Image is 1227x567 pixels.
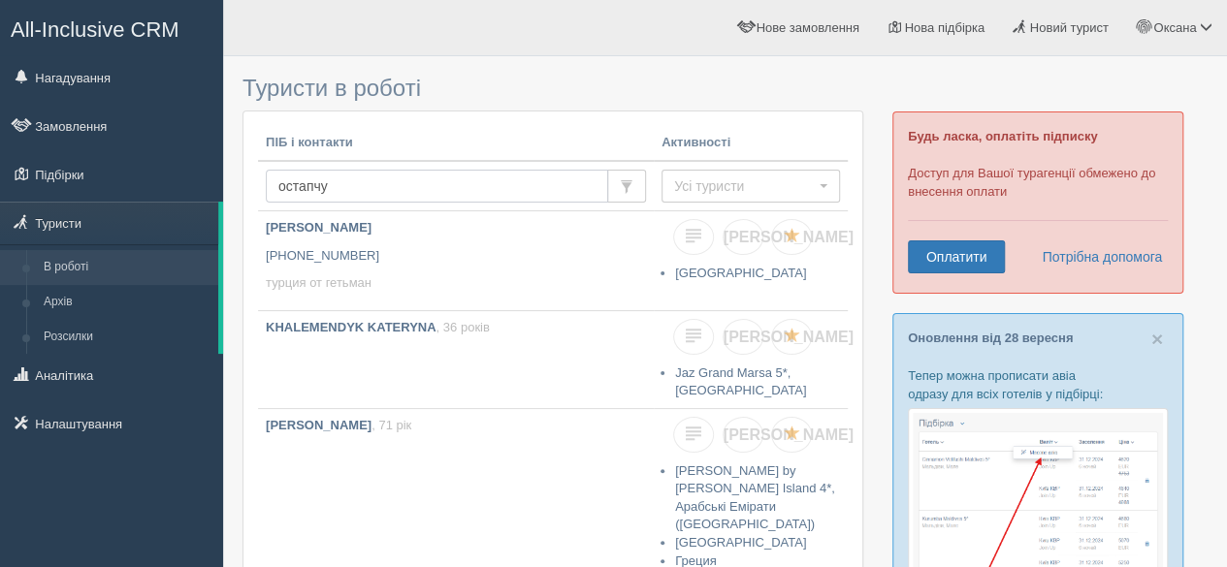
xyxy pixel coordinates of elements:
[892,111,1183,294] div: Доступ для Вашої турагенції обмежено до внесення оплати
[724,229,854,245] span: [PERSON_NAME]
[35,250,218,285] a: В роботі
[908,331,1073,345] a: Оновлення від 28 вересня
[1151,329,1163,349] button: Close
[258,126,654,161] th: ПІБ і контакти
[371,418,411,432] span: , 71 рік
[436,320,490,334] span: , 36 років
[1153,20,1196,35] span: Оксана
[724,329,854,345] span: [PERSON_NAME]
[258,311,654,397] a: KHALEMENDYK KATERYNA, 36 років
[258,211,654,310] a: [PERSON_NAME] [PHONE_NUMBER] турция от гетьман
[654,126,848,161] th: Активності
[266,170,608,203] input: Пошук за ПІБ, паспортом або контактами
[674,176,815,196] span: Усі туристи
[266,220,371,235] b: [PERSON_NAME]
[35,285,218,320] a: Архів
[723,417,763,453] a: [PERSON_NAME]
[11,17,179,42] span: All-Inclusive CRM
[266,247,646,266] p: [PHONE_NUMBER]
[266,320,436,334] b: KHALEMENDYK KATERYNA
[675,266,806,280] a: [GEOGRAPHIC_DATA]
[35,320,218,355] a: Розсилки
[908,129,1097,143] b: Будь ласка, оплатіть підписку
[908,366,1168,403] p: Тепер можна прописати авіа одразу для всіх готелів у підбірці:
[724,426,854,443] span: [PERSON_NAME]
[675,535,806,550] a: [GEOGRAPHIC_DATA]
[723,219,763,255] a: [PERSON_NAME]
[904,20,985,35] span: Нова підбірка
[242,75,421,101] span: Туристи в роботі
[756,20,858,35] span: Нове замовлення
[675,365,806,398] a: Jaz Grand Marsa 5*, [GEOGRAPHIC_DATA]
[908,240,1005,273] a: Оплатити
[723,319,763,355] a: [PERSON_NAME]
[266,418,371,432] b: [PERSON_NAME]
[1030,20,1109,35] span: Новий турист
[662,170,840,203] button: Усі туристи
[1,1,222,54] a: All-Inclusive CRM
[675,463,835,532] a: [PERSON_NAME] by [PERSON_NAME] Island 4*, Арабські Емірати ([GEOGRAPHIC_DATA])
[1151,328,1163,350] span: ×
[1029,240,1163,273] a: Потрібна допомога
[266,274,646,293] p: турция от гетьман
